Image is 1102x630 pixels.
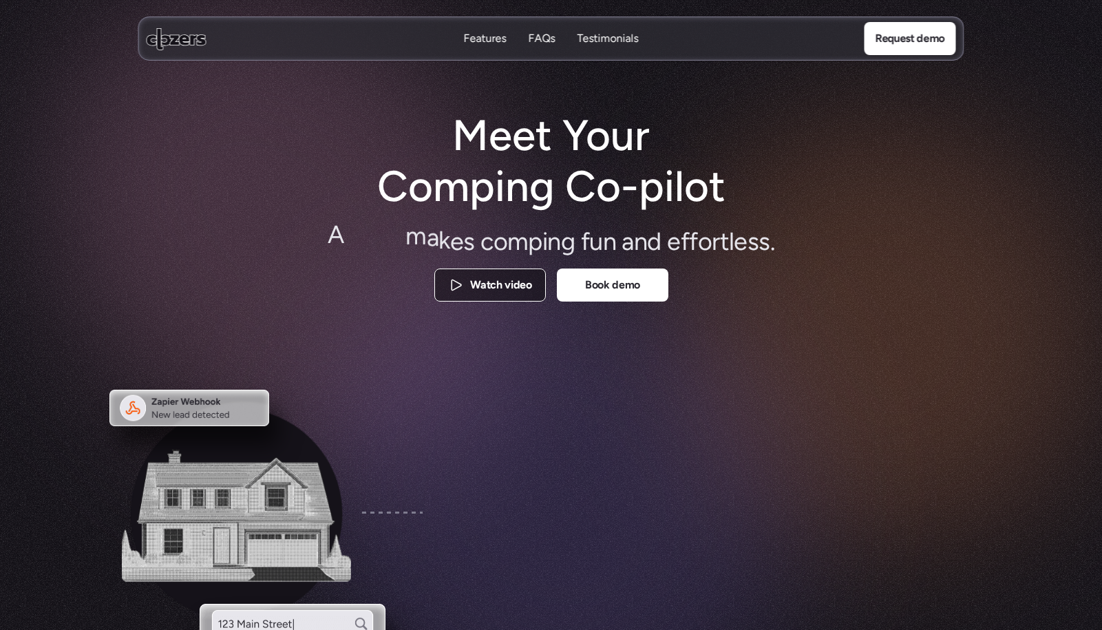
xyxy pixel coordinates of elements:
[864,22,955,55] a: Request demo
[578,31,639,47] a: TestimonialsTestimonials
[529,31,555,47] a: FAQsFAQs
[450,225,463,259] span: e
[529,46,555,61] p: FAQs
[578,31,639,46] p: Testimonials
[557,269,668,302] a: Book demo
[667,225,680,259] span: e
[547,225,560,259] span: n
[464,46,507,61] p: Features
[528,225,542,259] span: p
[507,225,528,259] span: m
[561,225,575,259] span: g
[634,225,647,259] span: n
[364,110,738,213] h1: Meet Your Comping Co-pilot
[343,218,350,252] span: I
[759,225,770,259] span: s
[581,225,589,259] span: f
[494,225,507,259] span: o
[734,225,747,259] span: e
[390,219,399,253] span: t
[578,46,639,61] p: Testimonials
[464,31,507,47] a: FeaturesFeatures
[470,276,531,294] p: Watch video
[622,225,633,259] span: a
[405,220,426,253] span: m
[542,225,547,259] span: i
[427,221,438,255] span: a
[770,225,774,259] span: .
[365,218,379,252] span: h
[689,225,697,259] span: f
[463,225,474,259] span: s
[584,276,639,294] p: Book demo
[438,224,449,258] span: k
[729,225,734,259] span: l
[603,225,616,259] span: n
[529,31,555,46] p: FAQs
[356,218,365,252] span: t
[720,225,729,259] span: t
[379,218,390,252] span: a
[712,225,719,259] span: r
[328,218,343,252] span: A
[681,225,689,259] span: f
[464,31,507,46] p: Features
[589,225,602,259] span: u
[875,30,944,48] p: Request demo
[647,225,661,259] span: d
[480,225,493,259] span: c
[748,225,759,259] span: s
[698,225,712,259] span: o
